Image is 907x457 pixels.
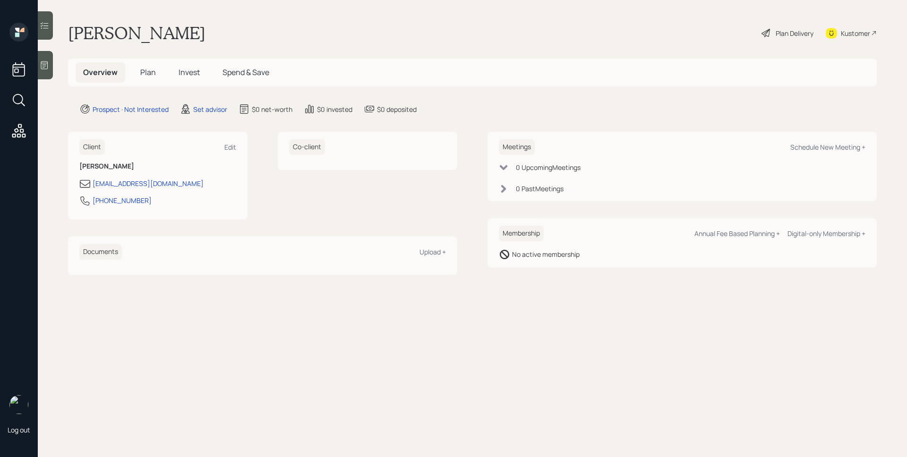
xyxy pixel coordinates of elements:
[83,67,118,77] span: Overview
[516,184,564,194] div: 0 Past Meeting s
[179,67,200,77] span: Invest
[499,226,544,241] h6: Membership
[93,178,204,188] div: [EMAIL_ADDRESS][DOMAIN_NAME]
[694,229,780,238] div: Annual Fee Based Planning +
[8,425,30,434] div: Log out
[790,143,865,152] div: Schedule New Meeting +
[841,28,870,38] div: Kustomer
[79,162,236,170] h6: [PERSON_NAME]
[93,104,169,114] div: Prospect · Not Interested
[222,67,269,77] span: Spend & Save
[9,395,28,414] img: retirable_logo.png
[93,195,152,205] div: [PHONE_NUMBER]
[512,249,580,259] div: No active membership
[776,28,813,38] div: Plan Delivery
[419,247,446,256] div: Upload +
[516,162,581,172] div: 0 Upcoming Meeting s
[140,67,156,77] span: Plan
[79,139,105,155] h6: Client
[317,104,352,114] div: $0 invested
[79,244,122,260] h6: Documents
[499,139,535,155] h6: Meetings
[193,104,227,114] div: Set advisor
[289,139,325,155] h6: Co-client
[377,104,417,114] div: $0 deposited
[224,143,236,152] div: Edit
[68,23,205,43] h1: [PERSON_NAME]
[787,229,865,238] div: Digital-only Membership +
[252,104,292,114] div: $0 net-worth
